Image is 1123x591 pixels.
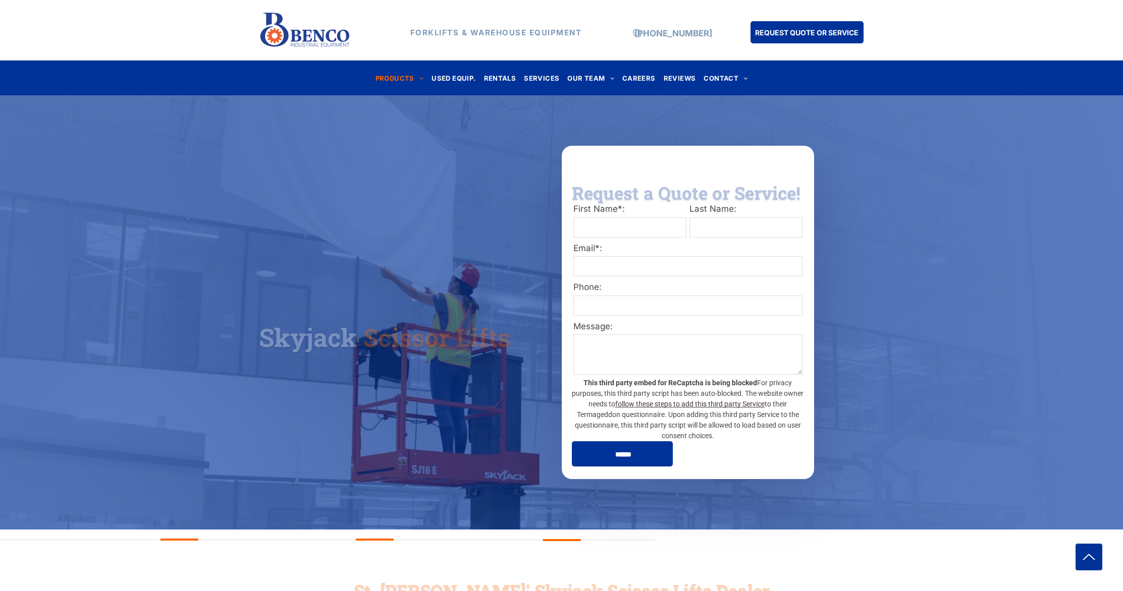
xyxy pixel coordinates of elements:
[583,379,757,387] strong: This third party embed for ReCaptcha is being blocked
[427,71,479,85] a: USED EQUIP.
[700,71,752,85] a: CONTACT
[410,28,582,37] strong: FORKLIFTS & WAREHOUSE EQUIPMENT
[615,400,765,408] a: follow these steps to add this third party Service
[572,181,800,204] span: Request a Quote or Service!
[618,71,660,85] a: CAREERS
[573,203,686,216] label: First Name*:
[363,321,510,354] span: Scissor Lifts
[751,21,864,43] a: REQUEST QUOTE OR SERVICE
[573,281,803,294] label: Phone:
[520,71,563,85] a: SERVICES
[573,242,803,255] label: Email*:
[259,321,357,354] span: Skyjack
[634,28,712,38] a: [PHONE_NUMBER]
[755,23,859,42] span: REQUEST QUOTE OR SERVICE
[371,71,428,85] a: PRODUCTS
[480,71,520,85] a: RENTALS
[660,71,700,85] a: REVIEWS
[563,71,618,85] a: OUR TEAM
[573,320,803,333] label: Message:
[689,203,803,216] label: Last Name:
